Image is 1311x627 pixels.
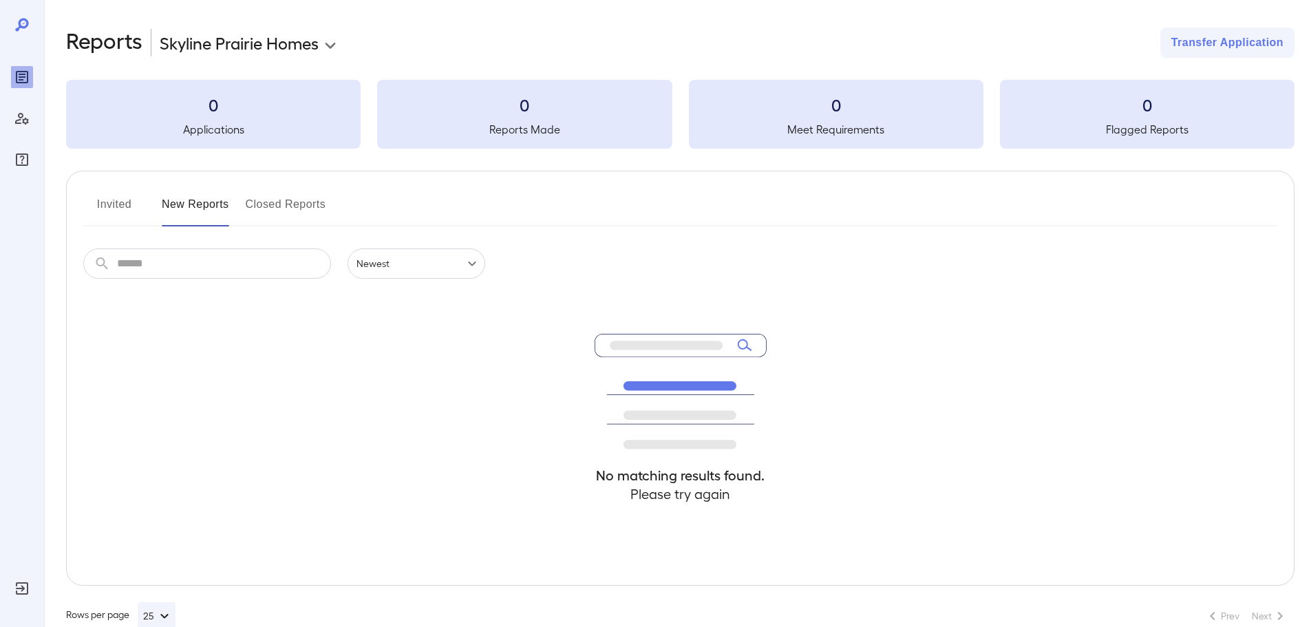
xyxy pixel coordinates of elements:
nav: pagination navigation [1198,605,1294,627]
button: New Reports [162,193,229,226]
button: Transfer Application [1160,28,1294,58]
h4: No matching results found. [595,466,767,485]
div: FAQ [11,149,33,171]
h2: Reports [66,28,142,58]
button: Closed Reports [246,193,326,226]
h3: 0 [1000,94,1294,116]
h4: Please try again [595,485,767,503]
button: Invited [83,193,145,226]
div: Reports [11,66,33,88]
h5: Reports Made [377,121,672,138]
h3: 0 [66,94,361,116]
div: Log Out [11,577,33,599]
h3: 0 [689,94,983,116]
h5: Meet Requirements [689,121,983,138]
h5: Flagged Reports [1000,121,1294,138]
div: Newest [348,248,485,279]
summary: 0Applications0Reports Made0Meet Requirements0Flagged Reports [66,80,1294,149]
h5: Applications [66,121,361,138]
h3: 0 [377,94,672,116]
div: Manage Users [11,107,33,129]
p: Skyline Prairie Homes [160,32,319,54]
